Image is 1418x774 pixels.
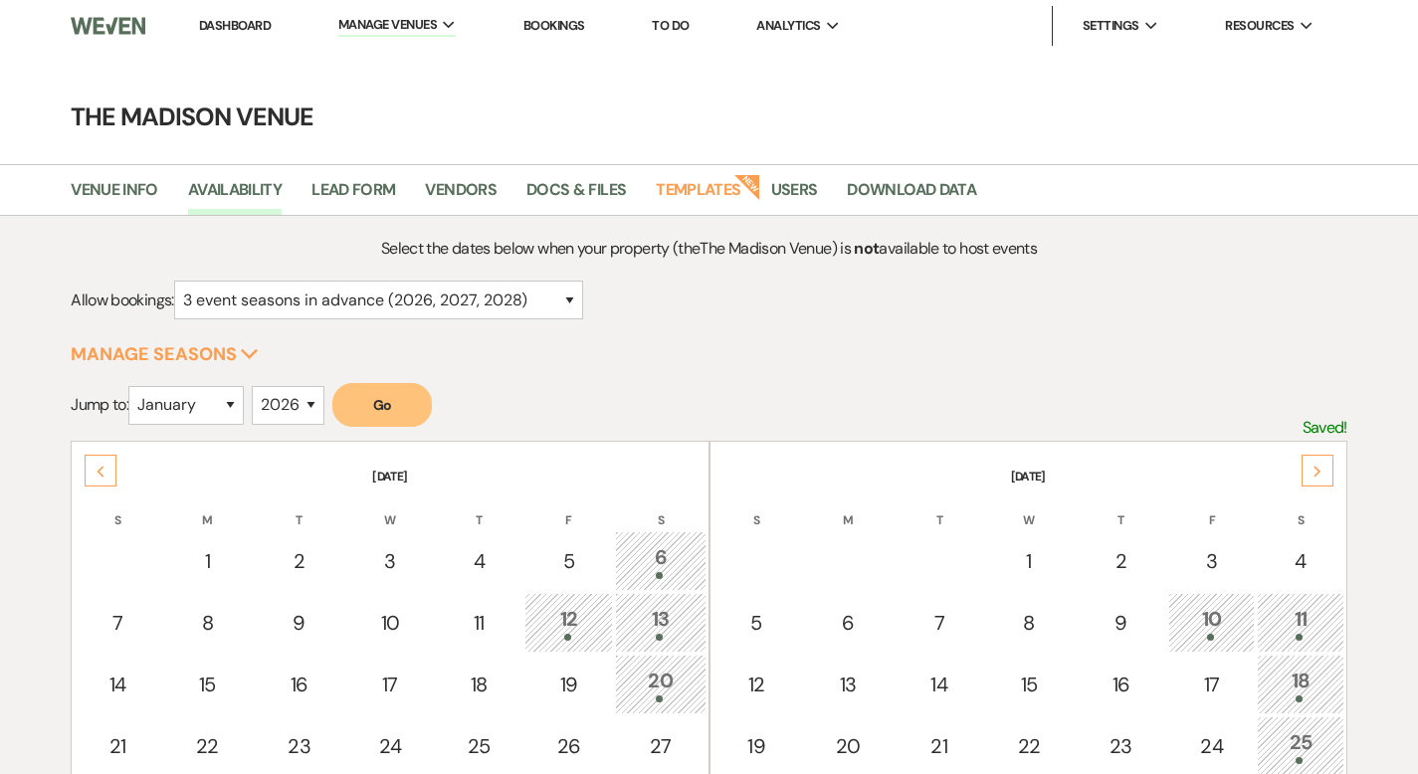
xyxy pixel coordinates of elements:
div: 5 [723,608,790,638]
div: 12 [723,670,790,699]
th: [DATE] [712,444,1344,485]
div: 11 [1268,604,1332,641]
span: Resources [1225,16,1294,36]
strong: New [733,172,761,200]
div: 20 [814,731,883,761]
a: Venue Info [71,177,158,215]
a: Users [771,177,818,215]
div: 24 [1179,731,1244,761]
th: F [1168,487,1255,529]
div: 7 [907,608,971,638]
span: Jump to: [71,394,128,415]
div: 21 [85,731,149,761]
th: T [254,487,344,529]
div: 16 [265,670,333,699]
th: [DATE] [74,444,706,485]
img: Weven Logo [71,5,145,47]
div: 20 [626,666,695,702]
div: 25 [447,731,511,761]
a: To Do [652,17,689,34]
th: T [896,487,982,529]
div: 19 [535,670,602,699]
p: Select the dates below when your property (the The Madison Venue ) is available to host events [231,236,1188,262]
div: 9 [265,608,333,638]
div: 2 [265,546,333,576]
div: 12 [535,604,602,641]
div: 17 [1179,670,1244,699]
button: Manage Seasons [71,345,259,363]
span: Analytics [756,16,820,36]
div: 14 [85,670,149,699]
div: 1 [995,546,1062,576]
th: S [74,487,160,529]
div: 1 [174,546,241,576]
div: 13 [814,670,883,699]
div: 21 [907,731,971,761]
th: M [803,487,894,529]
div: 23 [1087,731,1155,761]
a: Lead Form [311,177,395,215]
th: M [163,487,252,529]
div: 25 [1268,727,1332,764]
div: 14 [907,670,971,699]
a: Docs & Files [526,177,626,215]
strong: not [854,238,879,259]
th: T [1076,487,1166,529]
th: S [1257,487,1343,529]
div: 7 [85,608,149,638]
div: 19 [723,731,790,761]
div: 18 [447,670,511,699]
div: 5 [535,546,602,576]
div: 13 [626,604,695,641]
div: 3 [357,546,422,576]
div: 3 [1179,546,1244,576]
th: W [984,487,1073,529]
div: 22 [995,731,1062,761]
a: Templates [656,177,740,215]
span: Settings [1083,16,1139,36]
div: 10 [357,608,422,638]
a: Vendors [425,177,497,215]
div: 26 [535,731,602,761]
div: 18 [1268,666,1332,702]
div: 4 [447,546,511,576]
div: 15 [174,670,241,699]
div: 6 [814,608,883,638]
div: 8 [174,608,241,638]
div: 16 [1087,670,1155,699]
th: S [712,487,801,529]
div: 8 [995,608,1062,638]
a: Bookings [523,17,585,34]
div: 17 [357,670,422,699]
div: 22 [174,731,241,761]
div: 6 [626,542,695,579]
div: 24 [357,731,422,761]
div: 27 [626,731,695,761]
div: 10 [1179,604,1244,641]
th: T [436,487,522,529]
div: 23 [265,731,333,761]
th: F [524,487,613,529]
div: 2 [1087,546,1155,576]
th: W [346,487,433,529]
p: Saved! [1303,415,1347,441]
div: 15 [995,670,1062,699]
div: 9 [1087,608,1155,638]
a: Availability [188,177,282,215]
span: Allow bookings: [71,290,173,310]
button: Go [332,383,432,427]
a: Dashboard [199,17,271,34]
a: Download Data [847,177,976,215]
div: 11 [447,608,511,638]
span: Manage Venues [338,15,437,35]
th: S [615,487,706,529]
div: 4 [1268,546,1332,576]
